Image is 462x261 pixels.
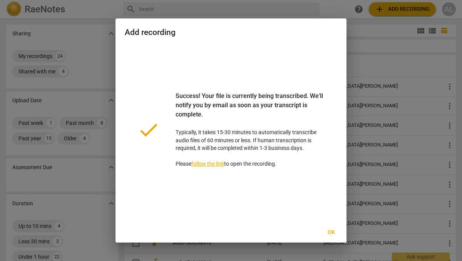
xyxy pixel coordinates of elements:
a: follow the link [191,161,224,167]
button: Ok [319,226,343,239]
p: Typically, it takes 15-30 minutes to automatically transcribe audio files of 60 minutes or less. ... [176,91,325,168]
span: Ok [325,229,337,236]
h2: Add recording [125,28,337,37]
div: Success! Your file is currently being transcribed. We'll notify you by email as soon as your tran... [176,91,325,128]
span: done [137,118,160,141]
